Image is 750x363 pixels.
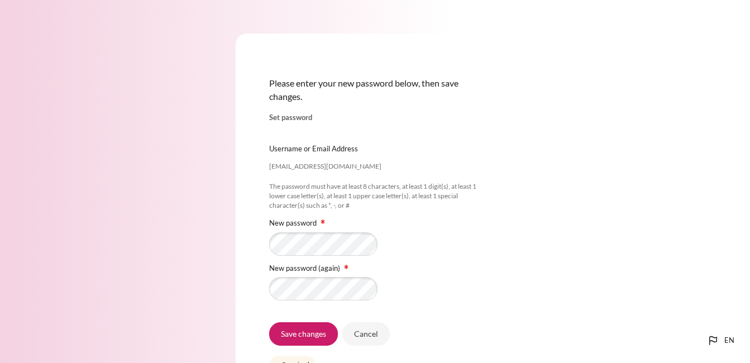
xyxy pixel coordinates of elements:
legend: Set password [269,112,481,123]
input: Cancel [342,322,390,346]
img: Required [342,262,351,271]
input: Save changes [269,322,338,346]
label: New password (again) [269,264,340,273]
span: Required [318,218,327,225]
span: Required [342,262,351,269]
div: The password must have at least 8 characters, at least 1 digit(s), at least 1 lower case letter(s... [269,182,481,210]
label: Username or Email Address [269,144,358,155]
button: Languages [702,329,739,352]
div: Please enter your new password below, then save changes. [269,68,481,112]
img: Required [318,217,327,226]
label: New password [269,218,317,227]
span: en [724,335,734,346]
div: [EMAIL_ADDRESS][DOMAIN_NAME] [269,162,381,171]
